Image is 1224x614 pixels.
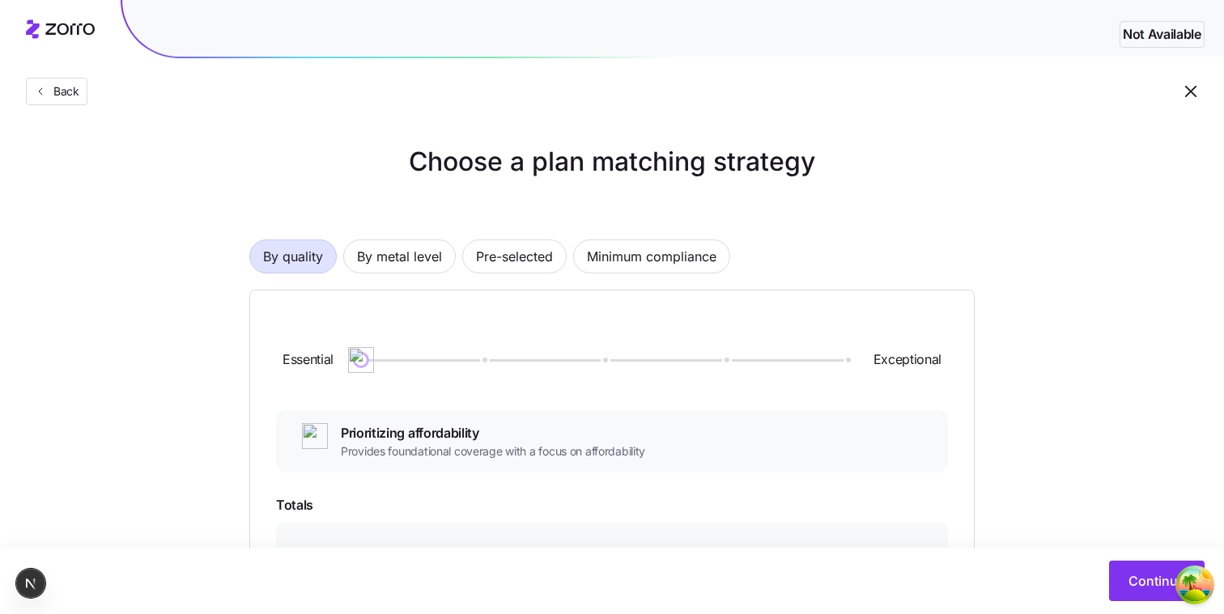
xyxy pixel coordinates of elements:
[873,349,941,370] span: Exceptional
[476,240,553,273] span: Pre-selected
[263,240,323,273] span: By quality
[276,495,948,515] span: Totals
[587,240,716,273] span: Minimum compliance
[462,239,567,273] button: Pre-selected
[348,347,374,373] img: ai-icon.png
[343,239,456,273] button: By metal level
[249,142,975,181] h1: Choose a plan matching strategy
[302,423,328,449] img: ai-icon.png
[573,239,730,273] button: Minimum compliance
[1123,24,1201,44] span: Not Available
[341,423,645,443] span: Prioritizing affordability
[341,443,645,459] span: Provides foundational coverage with a focus on affordability
[357,240,442,273] span: By metal level
[47,83,79,100] span: Back
[26,78,87,105] button: Back
[1179,569,1211,601] button: Open Tanstack query devtools
[249,239,337,273] button: By quality
[1109,561,1205,601] button: Continue
[1128,571,1185,591] span: Continue
[283,349,334,370] span: Essential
